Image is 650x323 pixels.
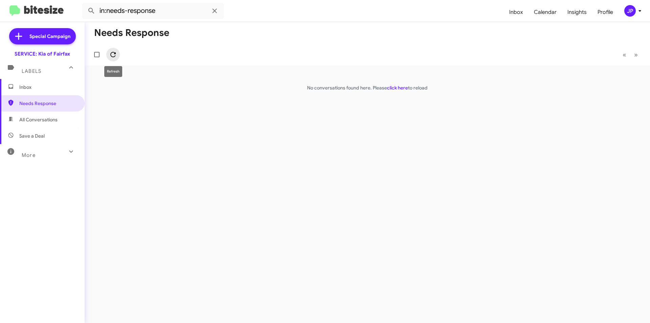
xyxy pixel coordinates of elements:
[19,133,45,139] span: Save a Deal
[592,2,619,22] a: Profile
[22,152,36,158] span: More
[29,33,70,40] span: Special Campaign
[619,5,643,17] button: JP
[9,28,76,44] a: Special Campaign
[624,5,636,17] div: JP
[630,48,642,62] button: Next
[619,48,630,62] button: Previous
[94,27,169,38] h1: Needs Response
[15,51,70,57] div: SERVICE: Kia of Fairfax
[528,2,562,22] a: Calendar
[634,51,638,59] span: »
[104,66,122,77] div: Refresh
[504,2,528,22] a: Inbox
[387,85,408,91] a: click here
[85,84,650,91] p: No conversations found here. Please to reload
[19,84,77,90] span: Inbox
[623,51,626,59] span: «
[19,116,58,123] span: All Conversations
[19,100,77,107] span: Needs Response
[82,3,224,19] input: Search
[619,48,642,62] nav: Page navigation example
[22,68,41,74] span: Labels
[562,2,592,22] a: Insights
